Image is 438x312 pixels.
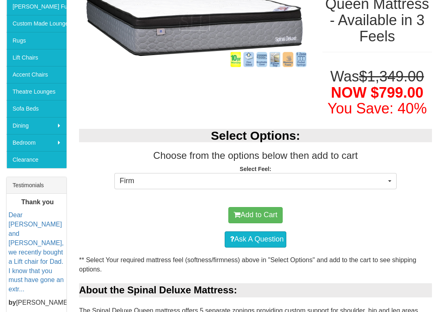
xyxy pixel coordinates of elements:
h3: Choose from the options below then add to cart [79,150,432,161]
a: Sofa Beds [6,100,67,117]
a: Theatre Lounges [6,83,67,100]
b: Thank you [21,199,54,205]
b: by [9,299,16,306]
a: Dear [PERSON_NAME] and [PERSON_NAME], we recently bought a Lift chair for Dad. I know that you mu... [9,212,64,293]
span: NOW $799.00 [331,84,423,101]
del: $1,349.00 [359,68,424,85]
a: Ask A Question [225,231,286,248]
span: Firm [120,176,386,186]
b: Select Options: [211,129,300,142]
div: About the Spinal Deluxe Mattress: [79,283,432,297]
a: Bedroom [6,134,67,151]
button: Add to Cart [228,207,283,223]
font: You Save: 40% [328,100,427,117]
strong: Select Feel: [240,166,271,172]
a: Custom Made Lounges [6,15,67,32]
a: Clearance [6,151,67,168]
a: Accent Chairs [6,66,67,83]
button: Firm [114,173,397,189]
p: [PERSON_NAME] [9,298,67,308]
h1: Was [322,68,432,117]
a: Lift Chairs [6,49,67,66]
div: Testimonials [6,177,67,194]
a: Dining [6,117,67,134]
a: Rugs [6,32,67,49]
